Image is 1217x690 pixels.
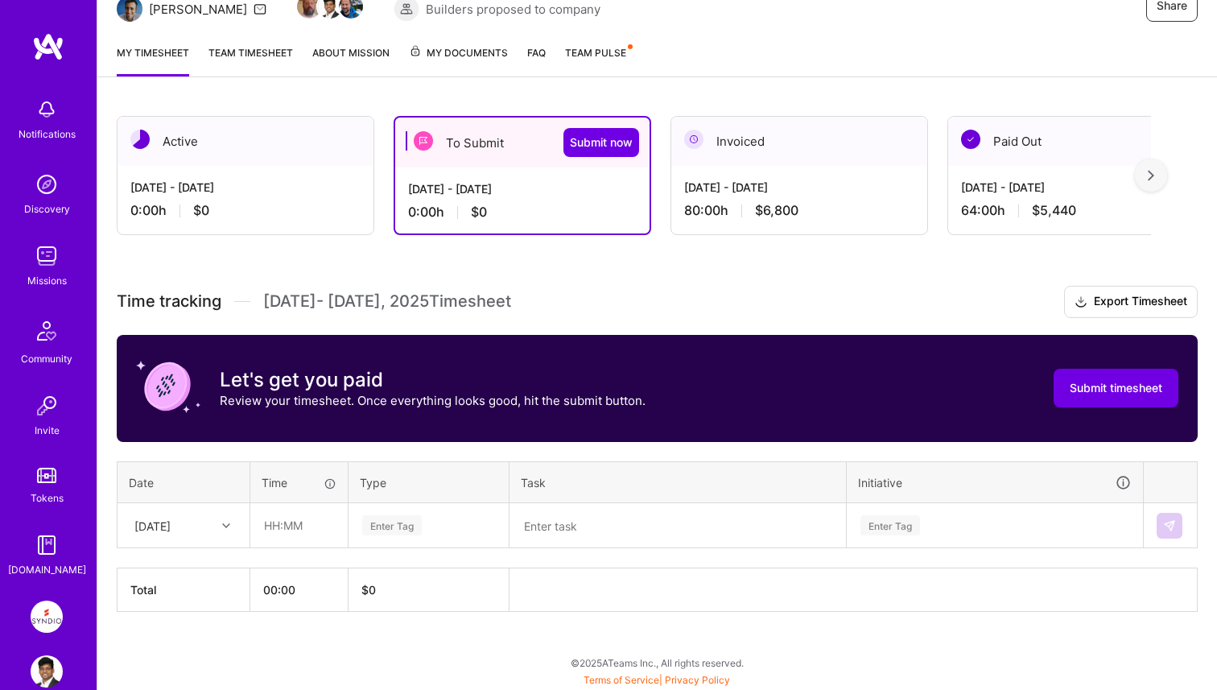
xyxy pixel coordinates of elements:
i: icon Chevron [222,522,230,530]
div: [DATE] - [DATE] [684,179,914,196]
div: Initiative [858,473,1132,492]
a: Privacy Policy [665,674,730,686]
i: icon Mail [254,2,266,15]
div: Discovery [24,200,70,217]
span: Submit now [570,134,633,151]
img: Invite [31,390,63,422]
div: Missions [27,272,67,289]
a: User Avatar [27,655,67,688]
div: [DATE] - [DATE] [961,179,1191,196]
img: tokens [37,468,56,483]
span: Builders proposed to company [426,1,600,18]
div: Notifications [19,126,76,143]
img: logo [32,32,64,61]
a: My Documents [409,44,508,76]
div: [DATE] [134,517,171,534]
th: Total [118,568,250,612]
span: $6,800 [755,202,798,219]
img: Community [27,312,66,350]
img: To Submit [414,131,433,151]
a: Terms of Service [584,674,659,686]
img: Paid Out [961,130,980,149]
th: Type [349,461,509,503]
div: 80:00 h [684,202,914,219]
th: 00:00 [250,568,349,612]
div: [PERSON_NAME] [149,1,247,18]
div: Time [262,474,336,491]
p: Review your timesheet. Once everything looks good, hit the submit button. [220,392,646,409]
a: About Mission [312,44,390,76]
span: Team Pulse [565,47,626,59]
button: Submit timesheet [1054,369,1178,407]
div: To Submit [395,118,650,167]
img: Submit [1163,519,1176,532]
img: Active [130,130,150,149]
div: [DATE] - [DATE] [408,180,637,197]
div: 0:00 h [130,202,361,219]
img: Invoiced [684,130,703,149]
a: Team Pulse [565,44,631,76]
div: © 2025 ATeams Inc., All rights reserved. [97,642,1217,683]
img: bell [31,93,63,126]
a: Syndio: Transformation Engine Modernization [27,601,67,633]
div: [DOMAIN_NAME] [8,561,86,578]
button: Submit now [563,128,639,157]
div: Active [118,117,373,166]
span: My Documents [409,44,508,62]
h3: Let's get you paid [220,368,646,392]
span: $0 [193,202,209,219]
img: guide book [31,529,63,561]
a: Team timesheet [208,44,293,76]
a: FAQ [527,44,546,76]
span: $ 0 [361,583,376,597]
span: Time tracking [117,291,221,312]
button: Export Timesheet [1064,286,1198,318]
div: Paid Out [948,117,1204,166]
div: Enter Tag [860,513,920,538]
div: Enter Tag [362,513,422,538]
th: Task [509,461,847,503]
img: right [1148,170,1154,181]
div: Tokens [31,490,64,506]
img: Syndio: Transformation Engine Modernization [31,601,63,633]
span: | [584,674,730,686]
img: discovery [31,168,63,200]
i: icon Download [1075,294,1087,311]
span: Submit timesheet [1070,380,1162,396]
div: Invite [35,422,60,439]
div: Community [21,350,72,367]
input: HH:MM [251,504,347,547]
a: My timesheet [117,44,189,76]
span: $5,440 [1032,202,1076,219]
div: Invoiced [671,117,927,166]
div: [DATE] - [DATE] [130,179,361,196]
th: Date [118,461,250,503]
div: 64:00 h [961,202,1191,219]
span: [DATE] - [DATE] , 2025 Timesheet [263,291,511,312]
img: User Avatar [31,655,63,688]
div: 0:00 h [408,204,637,221]
img: coin [136,354,200,419]
span: $0 [471,204,487,221]
img: teamwork [31,240,63,272]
